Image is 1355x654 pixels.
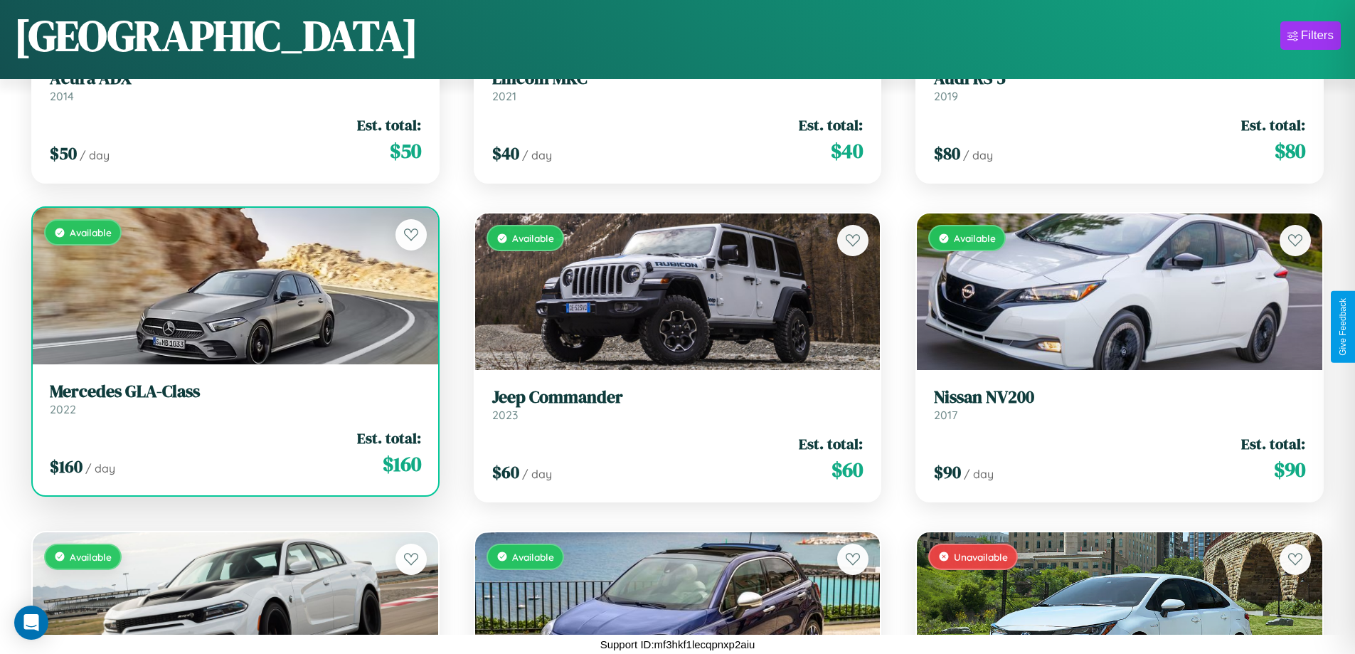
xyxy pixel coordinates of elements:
span: Est. total: [799,433,863,454]
p: Support ID: mf3hkf1lecqpnxp2aiu [600,635,755,654]
span: $ 160 [50,455,83,478]
span: Available [70,551,112,563]
div: Give Feedback [1338,298,1348,356]
span: 2014 [50,89,74,103]
span: $ 80 [934,142,960,165]
span: 2019 [934,89,958,103]
span: 2021 [492,89,516,103]
span: Est. total: [799,115,863,135]
a: Jeep Commander2023 [492,387,864,422]
span: / day [522,148,552,162]
span: Available [70,226,112,238]
span: $ 90 [934,460,961,484]
a: Mercedes GLA-Class2022 [50,381,421,416]
span: Est. total: [1241,433,1305,454]
h3: Lincoln MKC [492,68,864,89]
span: / day [85,461,115,475]
span: Available [512,232,554,244]
span: Est. total: [357,115,421,135]
span: $ 90 [1274,455,1305,484]
a: Acura ADX2014 [50,68,421,103]
span: Available [954,232,996,244]
span: $ 60 [492,460,519,484]
h1: [GEOGRAPHIC_DATA] [14,6,418,65]
span: $ 160 [383,450,421,478]
span: Est. total: [357,428,421,448]
span: / day [522,467,552,481]
span: / day [80,148,110,162]
span: Available [512,551,554,563]
span: / day [964,467,994,481]
h3: Nissan NV200 [934,387,1305,408]
span: 2023 [492,408,518,422]
a: Lincoln MKC2021 [492,68,864,103]
div: Filters [1301,28,1334,43]
div: Open Intercom Messenger [14,606,48,640]
span: 2017 [934,408,957,422]
span: 2022 [50,402,76,416]
span: $ 40 [831,137,863,165]
span: $ 50 [50,142,77,165]
h3: Acura ADX [50,68,421,89]
h3: Jeep Commander [492,387,864,408]
a: Audi RS 52019 [934,68,1305,103]
a: Nissan NV2002017 [934,387,1305,422]
span: Unavailable [954,551,1008,563]
span: Est. total: [1241,115,1305,135]
span: $ 50 [390,137,421,165]
span: $ 60 [831,455,863,484]
span: $ 40 [492,142,519,165]
button: Filters [1280,21,1341,50]
h3: Mercedes GLA-Class [50,381,421,402]
span: $ 80 [1275,137,1305,165]
span: / day [963,148,993,162]
h3: Audi RS 5 [934,68,1305,89]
